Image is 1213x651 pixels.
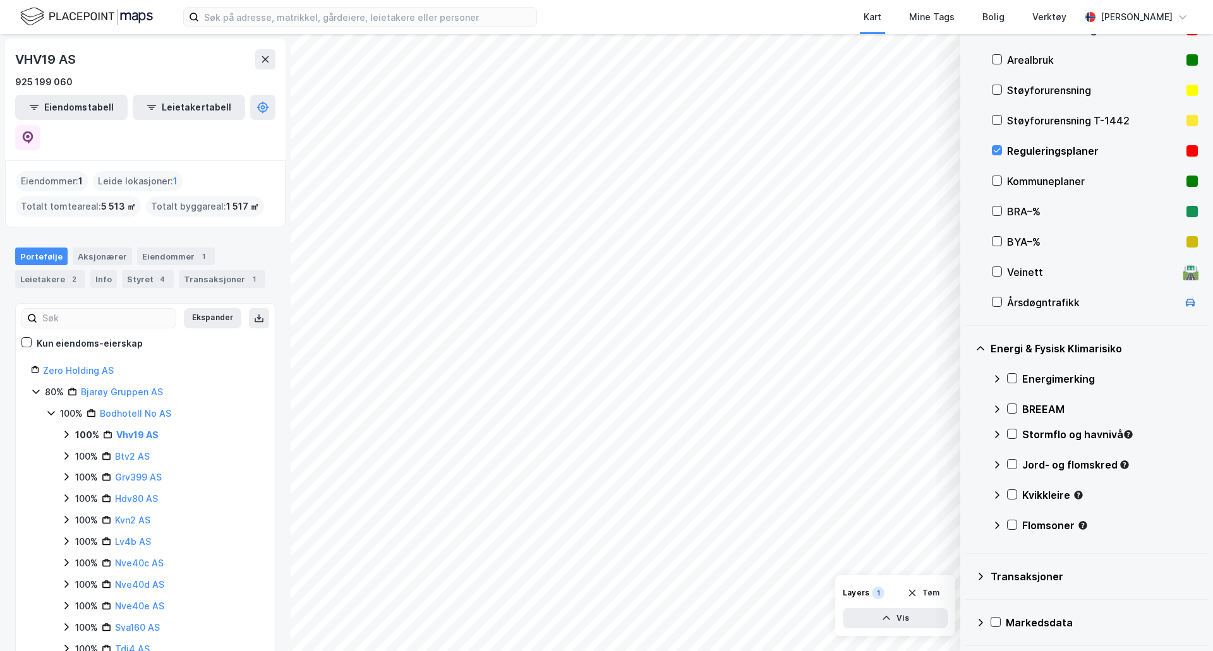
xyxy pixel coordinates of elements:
div: BRA–% [1007,204,1181,219]
button: Leietakertabell [133,95,245,120]
div: [PERSON_NAME] [1101,9,1173,25]
div: Totalt tomteareal : [16,196,141,217]
div: Leide lokasjoner : [93,171,183,191]
div: Tooltip anchor [1073,489,1084,501]
button: Ekspander [184,308,241,328]
div: 100% [75,449,98,464]
div: 100% [75,599,98,614]
div: Markedsdata [1006,615,1198,630]
div: Leietakere [15,270,85,288]
input: Søk på adresse, matrikkel, gårdeiere, leietakere eller personer [199,8,536,27]
div: Årsdøgntrafikk [1007,295,1178,310]
div: Energimerking [1022,371,1198,386]
a: Btv2 AS [115,451,150,462]
div: Mine Tags [909,9,955,25]
div: Reguleringsplaner [1007,143,1181,158]
a: Hdv80 AS [115,493,158,504]
div: Kun eiendoms-eierskap [37,336,143,351]
img: logo.f888ab2527a4732fd821a326f86c7f29.svg [20,6,153,28]
div: 1 [197,250,210,263]
div: Bolig [982,9,1005,25]
div: Transaksjoner [179,270,265,288]
a: Nve40d AS [115,579,164,590]
a: Kvn2 AS [115,515,150,525]
div: Styret [122,270,174,288]
div: BYA–% [1007,234,1181,249]
div: 100% [75,577,98,592]
div: Eiendommer [137,248,215,265]
span: 1 517 ㎡ [226,199,259,214]
a: Lv4b AS [115,536,151,547]
div: 1 [872,587,884,599]
div: 925 199 060 [15,75,73,90]
div: Kommuneplaner [1007,174,1181,189]
div: 100% [75,427,99,443]
div: Flomsoner [1022,518,1198,533]
div: 100% [75,470,98,485]
a: Bodhotell No AS [100,408,171,419]
div: 100% [60,406,83,421]
a: Zero Holding AS [43,365,114,376]
div: Støyforurensning [1007,83,1181,98]
div: 1 [248,273,260,285]
a: Sva160 AS [115,622,160,633]
button: Tøm [899,583,948,603]
input: Søk [37,309,176,328]
div: Tooltip anchor [1119,459,1130,470]
a: Nve40c AS [115,558,164,568]
div: Tooltip anchor [1077,520,1089,531]
span: 1 [78,174,83,189]
div: Veinett [1007,265,1178,280]
div: Kart [864,9,881,25]
div: Transaksjoner [991,569,1198,584]
div: VHV19 AS [15,49,78,69]
iframe: Chat Widget [1150,590,1213,651]
div: 80% [45,385,64,400]
div: Støyforurensning T-1442 [1007,113,1181,128]
div: 100% [75,620,98,635]
div: Aksjonærer [73,248,132,265]
div: Info [90,270,117,288]
div: 100% [75,556,98,571]
div: Portefølje [15,248,68,265]
span: 5 513 ㎡ [101,199,136,214]
div: Kvikkleire [1022,487,1198,503]
div: 4 [156,273,169,285]
div: 100% [75,513,98,528]
div: 100% [75,534,98,549]
div: 🛣️ [1182,264,1199,280]
a: Bjarøy Gruppen AS [81,386,163,397]
div: BREEAM [1022,402,1198,417]
div: Arealbruk [1007,52,1181,68]
div: Totalt byggareal : [146,196,264,217]
div: Tooltip anchor [1123,429,1134,440]
div: 2 [68,273,80,285]
div: 100% [75,491,98,506]
div: Jord- og flomskred [1022,457,1198,472]
a: Vhv19 AS [116,429,159,440]
button: Eiendomstabell [15,95,128,120]
div: Eiendommer : [16,171,88,191]
div: Verktøy [1032,9,1066,25]
div: Kontrollprogram for chat [1150,590,1213,651]
a: Grv399 AS [115,472,162,482]
button: Vis [843,608,948,628]
a: Nve40e AS [115,600,164,611]
div: Layers [843,588,869,598]
div: Energi & Fysisk Klimarisiko [991,341,1198,356]
div: Stormflo og havnivå [1022,427,1198,442]
span: 1 [173,174,178,189]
